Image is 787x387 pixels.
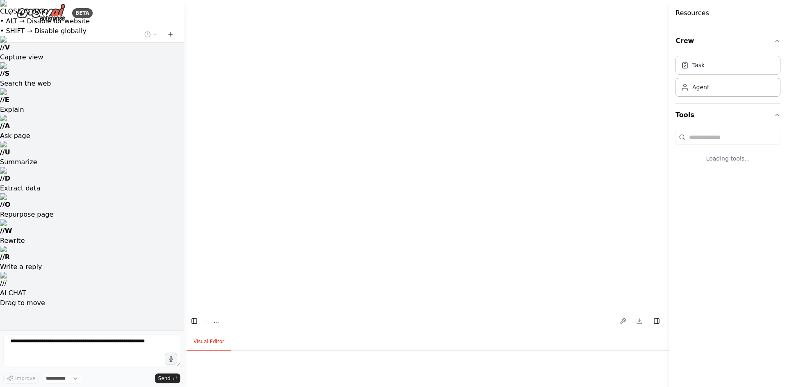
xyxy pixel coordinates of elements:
nav: breadcrumb [214,317,219,325]
span: Improve [15,375,35,382]
button: Visual Editor [187,333,231,351]
button: Click to speak your automation idea [165,353,177,365]
button: Hide right sidebar [651,315,662,327]
button: Send [155,373,180,383]
span: ... [214,317,219,325]
button: Improve [3,373,39,384]
button: Hide left sidebar [189,315,200,327]
span: Send [158,375,171,382]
